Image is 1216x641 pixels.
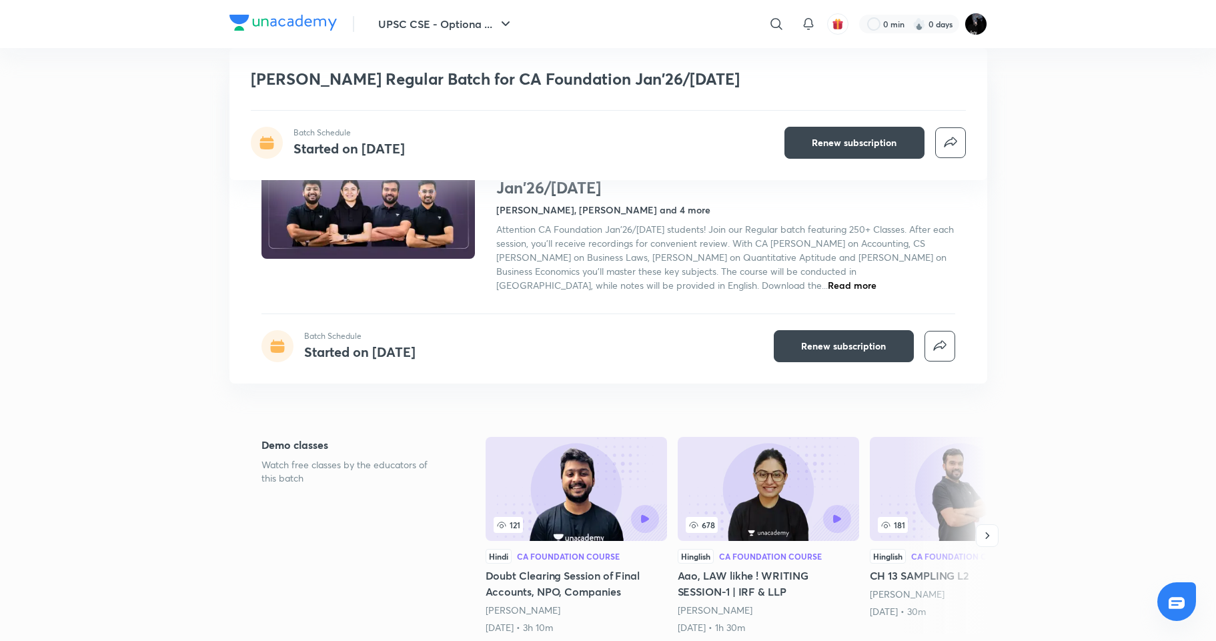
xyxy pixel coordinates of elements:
[870,605,1051,618] div: 8th Jul • 30m
[678,604,859,617] div: Pallavi Parihar
[784,127,925,159] button: Renew subscription
[486,604,667,617] div: Nakul Katheria
[870,568,1051,584] h5: CH 13 SAMPLING L2
[496,203,710,217] h4: [PERSON_NAME], [PERSON_NAME] and 4 more
[496,159,955,197] h1: [PERSON_NAME] Regular Batch for CA Foundation Jan'26/[DATE]
[261,437,443,453] h5: Demo classes
[370,11,522,37] button: UPSC CSE - Optiona ...
[304,343,416,361] h4: Started on [DATE]
[261,458,443,485] p: Watch free classes by the educators of this batch
[293,139,405,157] h4: Started on [DATE]
[678,437,859,634] a: 678HinglishCA Foundation CourseAao, LAW likhe ! WRITING SESSION-1 | IRF & LLP[PERSON_NAME][DATE] ...
[486,549,512,564] div: Hindi
[870,549,906,564] div: Hinglish
[486,604,560,616] a: [PERSON_NAME]
[678,621,859,634] div: 19th Apr • 1h 30m
[678,549,714,564] div: Hinglish
[828,279,876,291] span: Read more
[965,13,987,35] img: Mini John
[486,621,667,634] div: 31st Jul • 3h 10m
[229,15,337,34] a: Company Logo
[304,330,416,342] p: Batch Schedule
[774,330,914,362] button: Renew subscription
[827,13,848,35] button: avatar
[496,223,954,291] span: Attention CA Foundation Jan'26/[DATE] students! Join our Regular batch featuring 250+ Classes. Af...
[870,588,1051,601] div: Hitesh Parmar
[686,517,718,533] span: 678
[486,437,667,634] a: Doubt Clearing Session of Final Accounts, NPO, Companies
[870,437,1051,618] a: CH 13 SAMPLING L2
[913,17,926,31] img: streak
[878,517,908,533] span: 181
[870,437,1051,618] a: 181HinglishCA Foundation CourseCH 13 SAMPLING L2[PERSON_NAME][DATE] • 30m
[229,15,337,31] img: Company Logo
[832,18,844,30] img: avatar
[517,552,620,560] div: CA Foundation Course
[486,437,667,634] a: 121HindiCA Foundation CourseDoubt Clearing Session of Final Accounts, NPO, Companies[PERSON_NAME]...
[678,437,859,634] a: Aao, LAW likhe ! WRITING SESSION-1 | IRF & LLP
[293,127,405,139] p: Batch Schedule
[251,69,773,89] h1: [PERSON_NAME] Regular Batch for CA Foundation Jan'26/[DATE]
[486,568,667,600] h5: Doubt Clearing Session of Final Accounts, NPO, Companies
[719,552,822,560] div: CA Foundation Course
[494,517,523,533] span: 121
[678,604,752,616] a: [PERSON_NAME]
[801,340,886,353] span: Renew subscription
[870,588,945,600] a: [PERSON_NAME]
[678,568,859,600] h5: Aao, LAW likhe ! WRITING SESSION-1 | IRF & LLP
[812,136,896,149] span: Renew subscription
[259,137,476,260] img: Thumbnail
